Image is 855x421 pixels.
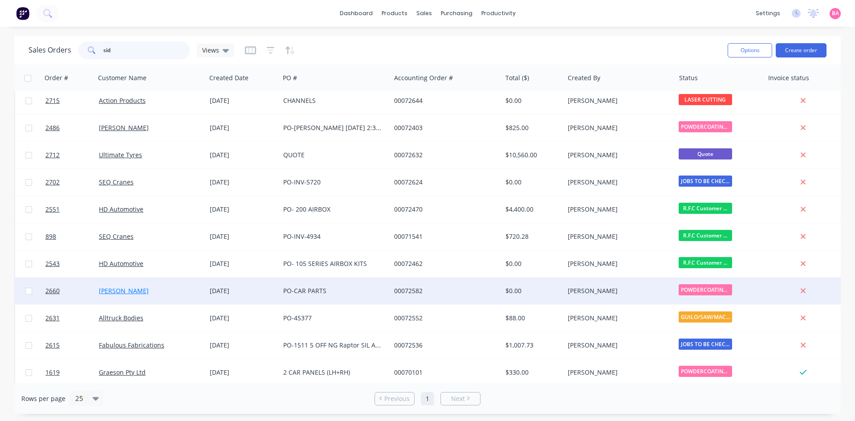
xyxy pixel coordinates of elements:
a: HD Automotive [99,205,143,213]
div: $88.00 [505,314,558,323]
div: [PERSON_NAME] [568,341,667,350]
a: 898 [45,223,99,250]
a: HD Automotive [99,259,143,268]
div: PO-45377 [283,314,382,323]
span: JOBS TO BE CHEC... [679,176,732,187]
span: 2543 [45,259,60,268]
a: SEQ Cranes [99,178,134,186]
div: 00072632 [394,151,493,159]
span: 1619 [45,368,60,377]
div: settings [751,7,785,20]
a: Previous page [375,394,414,403]
span: BA [832,9,839,17]
div: PO-INV-4934 [283,232,382,241]
a: [PERSON_NAME] [99,286,149,295]
div: 00072624 [394,178,493,187]
a: Page 1 is your current page [421,392,434,405]
span: Quote [679,148,732,159]
div: [PERSON_NAME] [568,205,667,214]
div: 00072470 [394,205,493,214]
div: 00070101 [394,368,493,377]
div: 00072403 [394,123,493,132]
span: POWDERCOATING/S... [679,121,732,132]
div: PO # [283,74,297,82]
span: Next [451,394,465,403]
span: Previous [384,394,410,403]
div: Created By [568,74,600,82]
a: dashboard [335,7,377,20]
div: Created Date [209,74,248,82]
a: Fabulous Fabrications [99,341,164,349]
span: JOBS TO BE CHEC... [679,339,732,350]
a: 2702 [45,169,99,196]
div: Status [679,74,698,82]
div: QUOTE [283,151,382,159]
div: [PERSON_NAME] [568,368,667,377]
span: Views [202,45,219,55]
a: Alltruck Bodies [99,314,143,322]
div: [PERSON_NAME] [568,259,667,268]
span: 2551 [45,205,60,214]
div: [PERSON_NAME] [568,286,667,295]
div: [DATE] [210,259,276,268]
a: SEQ Cranes [99,232,134,241]
div: $0.00 [505,178,558,187]
div: $1,007.73 [505,341,558,350]
div: productivity [477,7,520,20]
input: Search... [103,41,190,59]
div: 00071541 [394,232,493,241]
div: [PERSON_NAME] [568,151,667,159]
a: 2660 [45,278,99,304]
span: POWDERCOATING/S... [679,366,732,377]
div: 00072644 [394,96,493,105]
div: Order # [45,74,68,82]
span: 2660 [45,286,60,295]
div: $0.00 [505,259,558,268]
span: POWDERCOATING/S... [679,284,732,295]
div: purchasing [436,7,477,20]
span: R.F.C Customer ... [679,230,732,241]
a: 2615 [45,332,99,359]
button: Create order [776,43,826,57]
span: GUILO/SAW/MACHI... [679,311,732,323]
div: [DATE] [210,123,276,132]
span: Rows per page [21,394,65,403]
div: sales [412,7,436,20]
div: $330.00 [505,368,558,377]
a: 2486 [45,114,99,141]
button: Options [728,43,772,57]
a: 2715 [45,87,99,114]
div: PO-[PERSON_NAME] [DATE] 2:39 PM [283,123,382,132]
a: Action Products [99,96,146,105]
div: [DATE] [210,314,276,323]
span: 2615 [45,341,60,350]
div: PO- 200 AIRBOX [283,205,382,214]
div: [DATE] [210,96,276,105]
div: Total ($) [505,74,529,82]
div: [DATE] [210,341,276,350]
div: 00072552 [394,314,493,323]
div: Invoice status [768,74,809,82]
div: CHANNELS [283,96,382,105]
span: 2631 [45,314,60,323]
div: 00072462 [394,259,493,268]
span: 2486 [45,123,60,132]
a: 2631 [45,305,99,331]
span: R.F.C Customer ... [679,203,732,214]
div: PO-CAR PARTS [283,286,382,295]
div: $10,560.00 [505,151,558,159]
div: $720.28 [505,232,558,241]
img: Factory [16,7,29,20]
div: [DATE] [210,286,276,295]
div: [PERSON_NAME] [568,232,667,241]
a: Graeson Pty Ltd [99,368,146,376]
a: 2712 [45,142,99,168]
div: [DATE] [210,368,276,377]
span: LASER CUTTING [679,94,732,105]
a: Next page [441,394,480,403]
div: $825.00 [505,123,558,132]
div: [PERSON_NAME] [568,96,667,105]
div: PO-1511 5 OFF NG Raptor SIL Airbox [283,341,382,350]
h1: Sales Orders [28,46,71,54]
span: 2715 [45,96,60,105]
